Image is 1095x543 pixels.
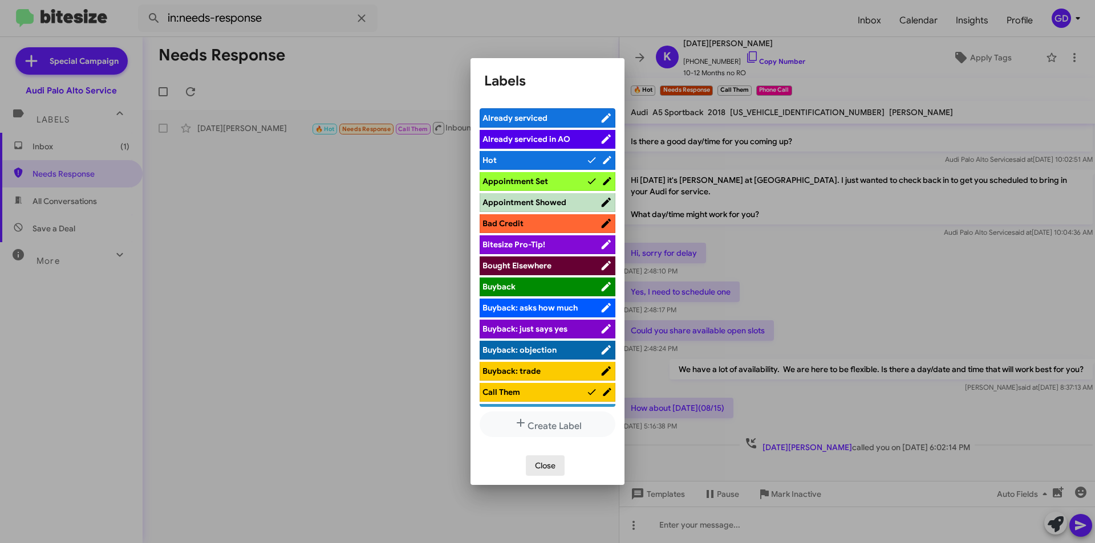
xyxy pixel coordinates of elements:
[482,345,557,355] span: Buyback: objection
[482,260,551,271] span: Bought Elsewhere
[482,324,567,334] span: Buyback: just says yes
[482,197,566,207] span: Appointment Showed
[482,387,520,397] span: Call Them
[482,239,545,250] span: Bitesize Pro-Tip!
[482,155,497,165] span: Hot
[482,303,578,313] span: Buyback: asks how much
[482,281,516,292] span: Buyback
[482,134,570,144] span: Already serviced in AO
[482,218,524,228] span: Bad Credit
[482,176,548,186] span: Appointment Set
[484,72,611,90] h1: Labels
[535,455,555,476] span: Close
[480,411,615,437] button: Create Label
[482,113,547,123] span: Already serviced
[526,455,565,476] button: Close
[482,366,541,376] span: Buyback: trade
